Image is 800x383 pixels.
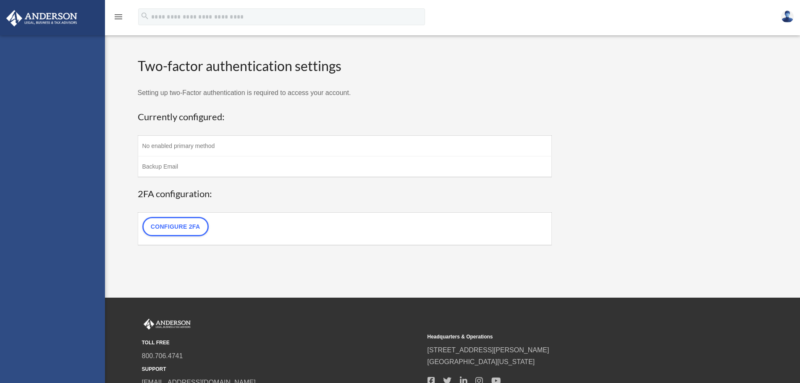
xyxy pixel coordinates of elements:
[428,333,707,341] small: Headquarters & Operations
[4,10,80,26] img: Anderson Advisors Platinum Portal
[142,338,422,347] small: TOLL FREE
[142,217,209,236] a: Configure 2FA
[138,111,552,124] h3: Currently configured:
[428,346,549,354] a: [STREET_ADDRESS][PERSON_NAME]
[142,319,192,330] img: Anderson Advisors Platinum Portal
[138,87,552,99] p: Setting up two-Factor authentication is required to access your account.
[142,365,422,374] small: SUPPORT
[138,136,552,156] td: No enabled primary method
[138,188,552,201] h3: 2FA configuration:
[142,352,183,359] a: 800.706.4741
[113,15,123,22] a: menu
[781,11,794,23] img: User Pic
[113,12,123,22] i: menu
[138,57,552,76] h2: Two-factor authentication settings
[428,358,535,365] a: [GEOGRAPHIC_DATA][US_STATE]
[138,156,552,177] td: Backup Email
[140,11,150,21] i: search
